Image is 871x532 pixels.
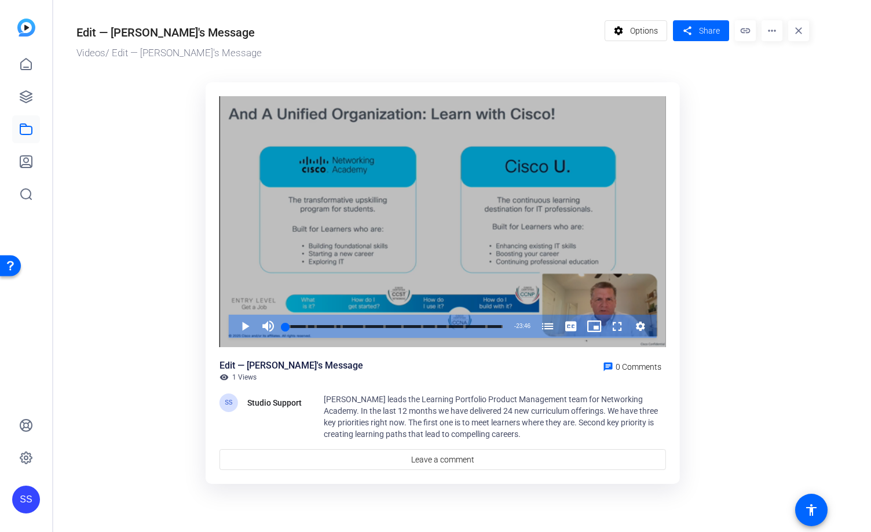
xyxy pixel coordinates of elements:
mat-icon: chat [603,362,613,372]
div: Progress Bar [286,325,503,328]
mat-icon: share [680,23,694,39]
button: Picture-in-Picture [583,315,606,338]
mat-icon: link [735,20,756,41]
div: SS [219,393,238,412]
span: Leave a comment [411,454,474,466]
div: Video Player [219,96,666,348]
button: Chapters [536,315,559,338]
div: / Edit — [PERSON_NAME]'s Message [76,46,599,61]
div: SS [12,486,40,513]
button: Captions [559,315,583,338]
span: 23:46 [516,323,530,329]
mat-icon: more_horiz [762,20,782,41]
span: - [514,323,516,329]
mat-icon: close [788,20,809,41]
button: Fullscreen [606,315,629,338]
div: Studio Support [247,396,305,410]
span: 1 Views [232,373,257,382]
mat-icon: accessibility [804,503,818,517]
span: Share [699,25,720,37]
a: Leave a comment [219,449,666,470]
span: Options [630,20,658,42]
button: Play [233,315,257,338]
span: [PERSON_NAME] leads the Learning Portfolio Product Management team for Networking Academy. In the... [324,395,658,439]
mat-icon: settings [612,20,626,42]
a: Videos [76,47,105,59]
div: Edit — [PERSON_NAME]'s Message [219,359,363,373]
mat-icon: visibility [219,373,229,382]
span: 0 Comments [616,362,661,371]
button: Mute [257,315,280,338]
a: 0 Comments [598,359,666,373]
img: blue-gradient.svg [17,19,35,37]
button: Share [673,20,729,41]
button: Options [605,20,668,41]
div: Edit — [PERSON_NAME]'s Message [76,24,255,41]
